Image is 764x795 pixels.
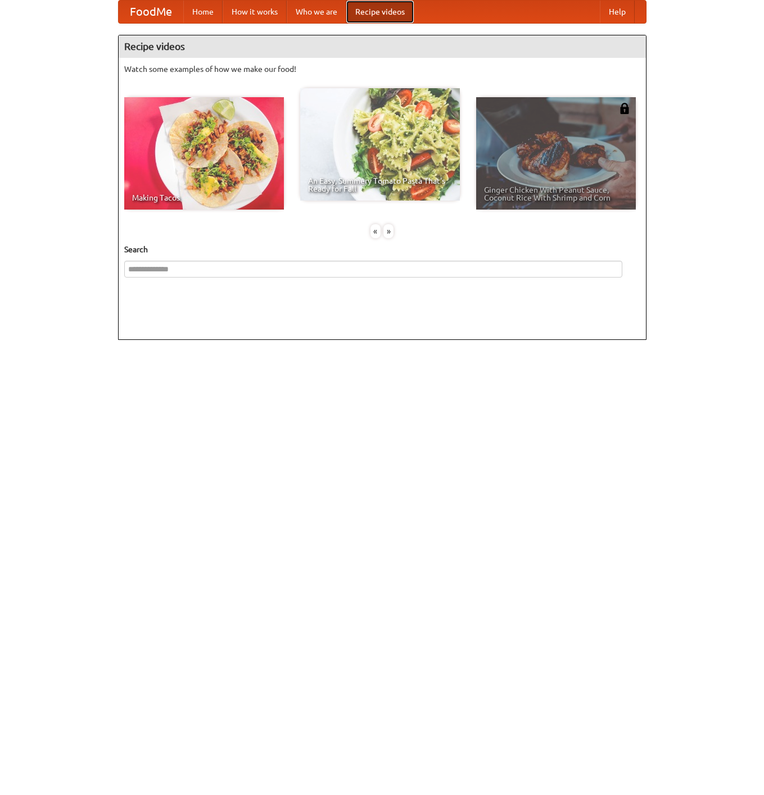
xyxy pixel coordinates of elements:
a: Help [600,1,635,23]
div: » [383,224,394,238]
span: An Easy, Summery Tomato Pasta That's Ready for Fall [308,177,452,193]
p: Watch some examples of how we make our food! [124,63,640,75]
a: Making Tacos [124,97,284,210]
span: Making Tacos [132,194,276,202]
a: Recipe videos [346,1,414,23]
a: An Easy, Summery Tomato Pasta That's Ready for Fall [300,88,460,201]
a: Home [183,1,223,23]
div: « [370,224,381,238]
a: How it works [223,1,287,23]
a: FoodMe [119,1,183,23]
a: Who we are [287,1,346,23]
h4: Recipe videos [119,35,646,58]
img: 483408.png [619,103,630,114]
h5: Search [124,244,640,255]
